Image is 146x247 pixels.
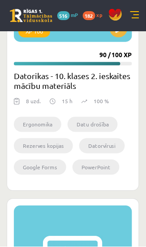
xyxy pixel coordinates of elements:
[83,11,95,20] span: 182
[68,117,118,132] li: Datu drošība
[14,138,73,154] li: Rezerves kopijas
[10,9,52,22] a: Rīgas 1. Tālmācības vidusskola
[83,11,107,18] a: 182 xp
[14,117,61,132] li: Ergonomika
[73,160,120,175] li: PowerPoint
[97,11,103,18] span: xp
[62,97,73,105] p: 15 h
[18,26,50,38] div: XP 100
[26,97,41,111] div: 8 uzd.
[79,138,125,154] li: Datorvīrusi
[94,97,109,105] p: 100 %
[71,11,78,18] span: mP
[14,71,132,91] h2: Datorikas - 10. klases 2. ieskaites mācību materiāls
[57,11,70,20] span: 516
[14,160,66,175] li: Google Forms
